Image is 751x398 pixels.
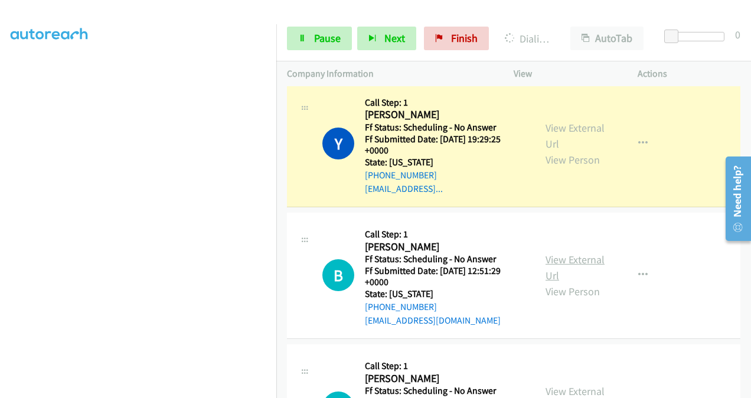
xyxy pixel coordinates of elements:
[365,122,524,133] h5: Ff Status: Scheduling - No Answer
[365,156,524,168] h5: State: [US_STATE]
[365,133,524,156] h5: Ff Submitted Date: [DATE] 19:29:25 +0000
[365,169,437,181] a: [PHONE_NUMBER]
[546,285,600,298] a: View Person
[365,372,520,386] h2: [PERSON_NAME]
[451,31,478,45] span: Finish
[365,183,443,194] a: [EMAIL_ADDRESS]...
[384,31,405,45] span: Next
[314,31,341,45] span: Pause
[365,360,524,372] h5: Call Step: 1
[357,27,416,50] button: Next
[735,27,740,43] div: 0
[546,253,605,282] a: View External Url
[424,27,489,50] a: Finish
[365,385,524,397] h5: Ff Status: Scheduling - No Answer
[546,121,605,151] a: View External Url
[287,27,352,50] a: Pause
[514,67,616,81] p: View
[570,27,644,50] button: AutoTab
[365,315,501,326] a: [EMAIL_ADDRESS][DOMAIN_NAME]
[322,259,354,291] div: The call is yet to be attempted
[638,67,740,81] p: Actions
[322,128,354,159] h1: Y
[365,265,524,288] h5: Ff Submitted Date: [DATE] 12:51:29 +0000
[365,288,524,300] h5: State: [US_STATE]
[365,97,524,109] h5: Call Step: 1
[365,229,524,240] h5: Call Step: 1
[670,32,724,41] div: Delay between calls (in seconds)
[287,67,492,81] p: Company Information
[365,108,520,122] h2: [PERSON_NAME]
[365,301,437,312] a: [PHONE_NUMBER]
[717,152,751,246] iframe: Resource Center
[365,240,520,254] h2: [PERSON_NAME]
[505,31,549,47] p: Dialing [PERSON_NAME]
[365,253,524,265] h5: Ff Status: Scheduling - No Answer
[546,153,600,167] a: View Person
[322,259,354,291] h1: B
